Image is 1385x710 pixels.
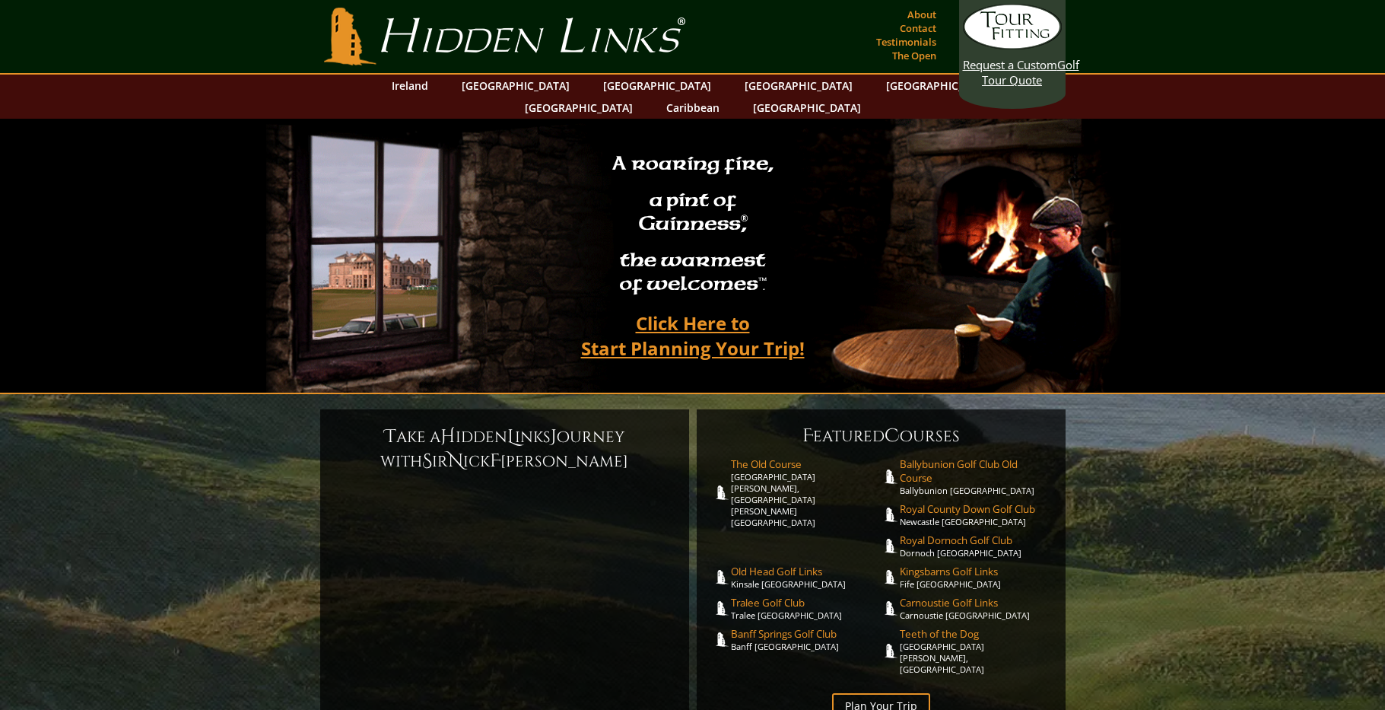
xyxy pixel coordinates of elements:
[900,596,1050,610] span: Carnoustie Golf Links
[551,425,557,449] span: J
[454,75,577,97] a: [GEOGRAPHIC_DATA]
[712,424,1050,448] h6: eatured ourses
[602,145,783,305] h2: A roaring fire, a pint of Guinness , the warmest of welcomes™.
[900,502,1050,527] a: Royal County Down Golf ClubNewcastle [GEOGRAPHIC_DATA]
[731,457,882,528] a: The Old Course[GEOGRAPHIC_DATA][PERSON_NAME], [GEOGRAPHIC_DATA][PERSON_NAME] [GEOGRAPHIC_DATA]
[745,97,869,119] a: [GEOGRAPHIC_DATA]
[440,425,456,449] span: H
[517,97,640,119] a: [GEOGRAPHIC_DATA]
[900,502,1050,516] span: Royal County Down Golf Club
[490,449,500,473] span: F
[659,97,727,119] a: Caribbean
[888,45,940,66] a: The Open
[963,57,1057,72] span: Request a Custom
[731,596,882,610] span: Tralee Golf Club
[422,449,432,473] span: S
[904,4,940,25] a: About
[335,425,674,473] h6: ake a idden inks ourney with ir ick [PERSON_NAME]
[900,457,1050,496] a: Ballybunion Golf Club Old CourseBallybunion [GEOGRAPHIC_DATA]
[731,627,882,652] a: Banff Springs Golf ClubBanff [GEOGRAPHIC_DATA]
[900,457,1050,485] span: Ballybunion Golf Club Old Course
[384,75,436,97] a: Ireland
[900,565,1050,578] span: Kingsbarns Golf Links
[731,627,882,641] span: Banff Springs Golf Club
[731,565,882,578] span: Old Head Golf Links
[900,565,1050,590] a: Kingsbarns Golf LinksFife [GEOGRAPHIC_DATA]
[737,75,860,97] a: [GEOGRAPHIC_DATA]
[731,457,882,471] span: The Old Course
[731,565,882,590] a: Old Head Golf LinksKinsale [GEOGRAPHIC_DATA]
[802,424,813,448] span: F
[878,75,1002,97] a: [GEOGRAPHIC_DATA]
[896,18,940,39] a: Contact
[385,425,396,449] span: T
[566,305,820,366] a: Click Here toStart Planning Your Trip!
[900,533,1050,559] a: Royal Dornoch Golf ClubDornoch [GEOGRAPHIC_DATA]
[885,424,900,448] span: C
[900,596,1050,621] a: Carnoustie Golf LinksCarnoustie [GEOGRAPHIC_DATA]
[596,75,719,97] a: [GEOGRAPHIC_DATA]
[900,627,1050,675] a: Teeth of the Dog[GEOGRAPHIC_DATA][PERSON_NAME], [GEOGRAPHIC_DATA]
[900,533,1050,547] span: Royal Dornoch Golf Club
[900,627,1050,641] span: Teeth of the Dog
[448,449,463,473] span: N
[731,596,882,621] a: Tralee Golf ClubTralee [GEOGRAPHIC_DATA]
[963,4,1062,88] a: Request a CustomGolf Tour Quote
[872,31,940,53] a: Testimonials
[507,425,515,449] span: L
